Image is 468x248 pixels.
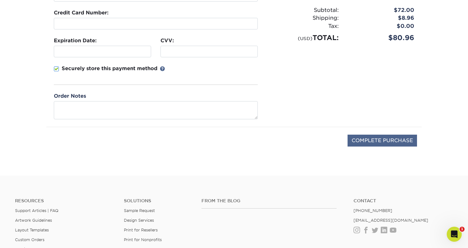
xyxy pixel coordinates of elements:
[57,49,148,54] iframe: Secure expiration date input frame
[62,65,157,72] p: Securely store this payment method
[343,14,419,22] div: $8.96
[343,33,419,43] div: $80.96
[348,135,417,147] input: COMPLETE PURCHASE
[163,49,255,54] iframe: Secure CVC input frame
[268,33,343,43] div: TOTAL:
[298,36,313,41] small: (USD)
[15,218,52,223] a: Artwork Guidelines
[15,208,58,213] a: Support Articles | FAQ
[124,198,192,204] h4: Solutions
[15,198,114,204] h4: Resources
[268,22,343,30] div: Tax:
[124,208,155,213] a: Sample Request
[160,37,174,44] label: CVV:
[54,9,109,17] label: Credit Card Number:
[343,6,419,14] div: $72.00
[124,237,162,242] a: Print for Nonprofits
[57,21,255,27] iframe: Secure card number input frame
[124,228,158,232] a: Print for Resellers
[268,6,343,14] div: Subtotal:
[201,198,337,204] h4: From the Blog
[354,218,428,223] a: [EMAIL_ADDRESS][DOMAIN_NAME]
[343,22,419,30] div: $0.00
[354,208,392,213] a: [PHONE_NUMBER]
[268,14,343,22] div: Shipping:
[354,198,453,204] a: Contact
[447,227,462,242] iframe: Intercom live chat
[54,92,86,100] label: Order Notes
[124,218,154,223] a: Design Services
[460,227,465,232] span: 1
[51,135,82,153] img: DigiCert Secured Site Seal
[54,37,97,44] label: Expiration Date:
